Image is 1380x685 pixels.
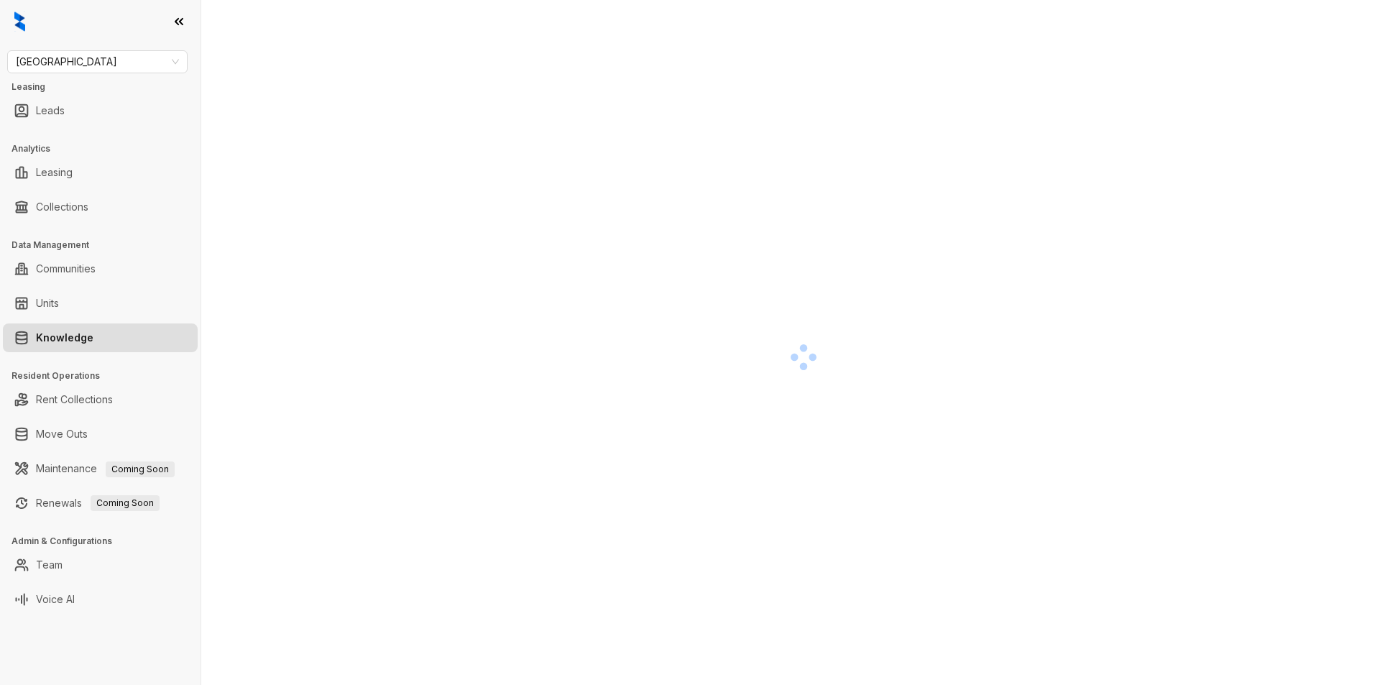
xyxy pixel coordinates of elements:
h3: Admin & Configurations [11,535,201,548]
a: Team [36,551,63,579]
a: Rent Collections [36,385,113,414]
a: Collections [36,193,88,221]
a: Leasing [36,158,73,187]
a: Units [36,289,59,318]
li: Renewals [3,489,198,518]
h3: Analytics [11,142,201,155]
li: Leads [3,96,198,125]
li: Maintenance [3,454,198,483]
span: Coming Soon [91,495,160,511]
a: RenewalsComing Soon [36,489,160,518]
li: Communities [3,254,198,283]
a: Communities [36,254,96,283]
a: Knowledge [36,323,93,352]
li: Rent Collections [3,385,198,414]
span: Fairfield [16,51,179,73]
img: logo [14,12,25,32]
li: Knowledge [3,323,198,352]
h3: Data Management [11,239,201,252]
li: Collections [3,193,198,221]
li: Leasing [3,158,198,187]
span: Coming Soon [106,461,175,477]
h3: Resident Operations [11,369,201,382]
li: Move Outs [3,420,198,449]
a: Move Outs [36,420,88,449]
li: Voice AI [3,585,198,614]
a: Voice AI [36,585,75,614]
li: Team [3,551,198,579]
h3: Leasing [11,81,201,93]
li: Units [3,289,198,318]
a: Leads [36,96,65,125]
